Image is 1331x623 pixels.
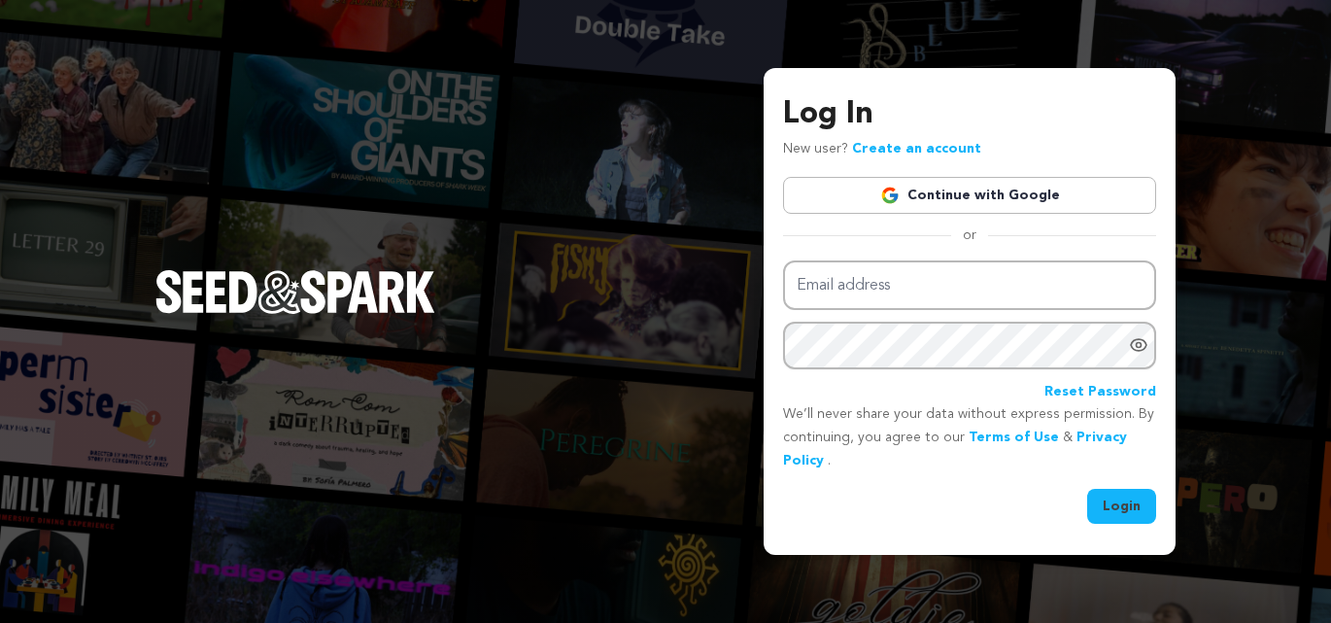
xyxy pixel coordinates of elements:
p: New user? [783,138,981,161]
input: Email address [783,260,1156,310]
a: Terms of Use [969,431,1059,444]
a: Privacy Policy [783,431,1127,467]
a: Show password as plain text. Warning: this will display your password on the screen. [1129,335,1148,355]
a: Continue with Google [783,177,1156,214]
img: Google logo [880,186,900,205]
a: Reset Password [1044,381,1156,404]
h3: Log In [783,91,1156,138]
p: We’ll never share your data without express permission. By continuing, you agree to our & . [783,403,1156,472]
a: Create an account [852,142,981,156]
button: Login [1087,489,1156,524]
span: or [951,225,988,245]
img: Seed&Spark Logo [155,270,435,313]
a: Seed&Spark Homepage [155,270,435,352]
